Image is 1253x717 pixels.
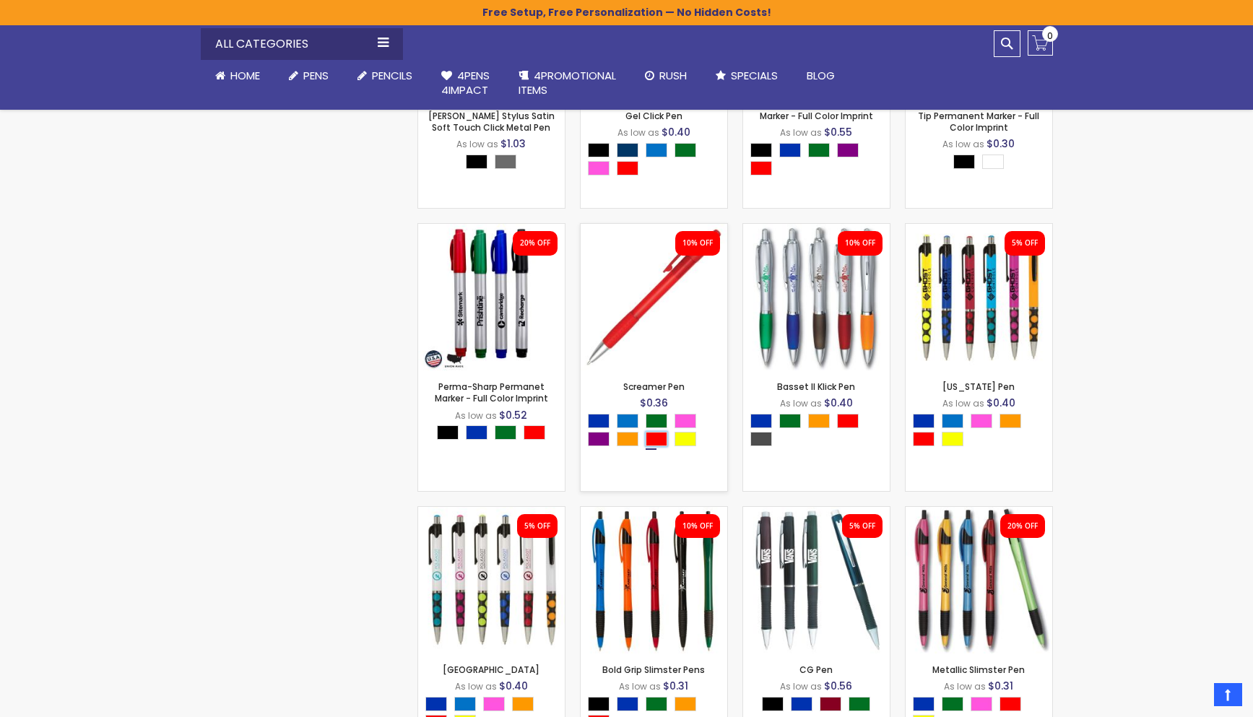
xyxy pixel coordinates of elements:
img: New Orleans Pen [418,507,565,653]
div: Navy Blue [617,143,638,157]
div: Smoke [750,432,772,446]
span: $0.56 [824,679,852,693]
a: New Orleans Pen [418,506,565,518]
div: Red [837,414,859,428]
div: Orange [675,697,696,711]
span: $0.40 [987,396,1015,410]
span: As low as [617,126,659,139]
span: As low as [455,409,497,422]
span: Pens [303,68,329,83]
span: As low as [780,126,822,139]
span: 4PROMOTIONAL ITEMS [519,68,616,97]
div: Purple [837,143,859,157]
div: Black [466,155,487,169]
div: Blue [425,697,447,711]
span: 4Pens 4impact [441,68,490,97]
div: Pink [971,414,992,428]
span: $0.30 [987,136,1015,151]
span: As low as [456,138,498,150]
div: Orange [617,432,638,446]
div: 5% OFF [1012,238,1038,248]
div: Blue [466,425,487,440]
span: $1.03 [500,136,526,151]
div: Pink [588,161,610,175]
span: $0.55 [824,125,852,139]
div: Blue [617,697,638,711]
div: Green [779,414,801,428]
div: Yellow [675,432,696,446]
div: Grey [495,155,516,169]
div: Blue [750,414,772,428]
div: Black [750,143,772,157]
a: Metallic Slimster Pen [906,506,1052,518]
a: Perma-Sharp Permanet Marker - Full Color Imprint [418,223,565,235]
div: Red [750,161,772,175]
span: Specials [731,68,778,83]
a: 4PROMOTIONALITEMS [504,60,630,107]
span: $0.40 [499,679,528,693]
div: Burgundy [820,697,841,711]
img: CG Pen [743,507,890,653]
div: Blue Light [646,143,667,157]
div: Green [646,697,667,711]
div: Green [495,425,516,440]
iframe: Google Customer Reviews [1134,678,1253,717]
span: $0.31 [988,679,1013,693]
div: Select A Color [466,155,524,173]
div: Blue [913,697,935,711]
div: Blue Light [454,697,476,711]
div: Red [913,432,935,446]
div: 20% OFF [1007,521,1038,531]
div: Purple [588,432,610,446]
div: Select A Color [953,155,1011,173]
a: Specials [701,60,792,92]
div: White [982,155,1004,169]
a: [US_STATE] Pen [942,381,1015,393]
a: Personalized Copper [PERSON_NAME] Stylus Satin Soft Touch Click Metal Pen [428,97,555,133]
div: Yellow [942,432,963,446]
div: Red [1000,697,1021,711]
div: 10% OFF [845,238,875,248]
a: Pens [274,60,343,92]
a: Eco Maddie Recycled Plastic Gel Click Pen [592,97,716,121]
div: 10% OFF [682,238,713,248]
div: Pink [483,697,505,711]
div: Black [588,697,610,711]
div: Black [437,425,459,440]
a: Home [201,60,274,92]
a: Metallic Slimster Pen [932,664,1025,676]
div: Red [646,432,667,446]
a: Basset II Klick Pen [743,223,890,235]
a: Bold Grip Slimster Pens [602,664,705,676]
span: $0.40 [662,125,690,139]
div: Green [849,697,870,711]
span: Pencils [372,68,412,83]
a: Bold Grip Slimster Promotional Pens [581,506,727,518]
div: Red [524,425,545,440]
span: $0.31 [663,679,688,693]
a: Screamer Pen [623,381,685,393]
div: Green [675,143,696,157]
img: Bold Grip Slimster Promotional Pens [581,507,727,653]
a: Basset II Klick Pen [777,381,855,393]
div: Green [646,414,667,428]
div: Blue Light [942,414,963,428]
img: Metallic Slimster Pen [906,507,1052,653]
img: Perma-Sharp Permanet Marker - Full Color Imprint [418,224,565,370]
div: 20% OFF [520,238,550,248]
div: Blue Light [617,414,638,428]
a: Promo Dry Erase No Roll Marker - Full Color Imprint [760,97,873,121]
a: Blog [792,60,849,92]
a: Customized Dry Erase Fine Tip Permanent Marker - Full Color Imprint [918,97,1039,133]
a: CG Pen [743,506,890,518]
span: As low as [780,680,822,692]
span: Blog [807,68,835,83]
span: $0.40 [824,396,853,410]
div: Orange [808,414,830,428]
div: All Categories [201,28,403,60]
div: Green [808,143,830,157]
img: Basset II Klick Pen [743,224,890,370]
a: Louisiana Pen [906,223,1052,235]
div: Orange [512,697,534,711]
span: 0 [1047,29,1053,43]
